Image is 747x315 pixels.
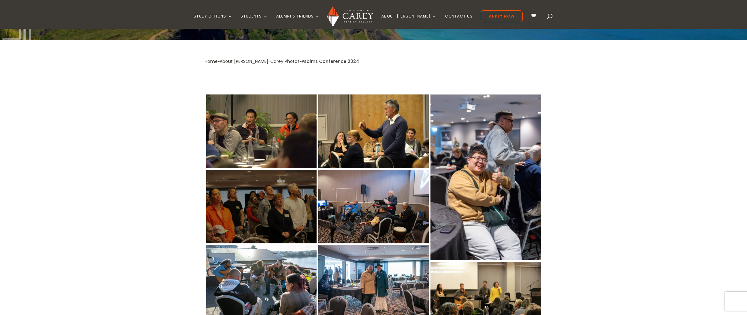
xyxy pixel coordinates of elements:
[481,10,523,22] a: Apply Now
[205,58,218,64] a: Home
[241,14,268,29] a: Students
[381,14,437,29] a: About [PERSON_NAME]
[276,14,320,29] a: Alumni & Friends
[445,14,473,29] a: Contact Us
[327,6,373,27] img: Carey Baptist College
[205,57,302,66] div: » » »
[302,57,359,66] div: Psalms Conference 2024
[270,58,300,64] a: Carey Photos
[220,58,268,64] a: About [PERSON_NAME]
[194,14,232,29] a: Study Options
